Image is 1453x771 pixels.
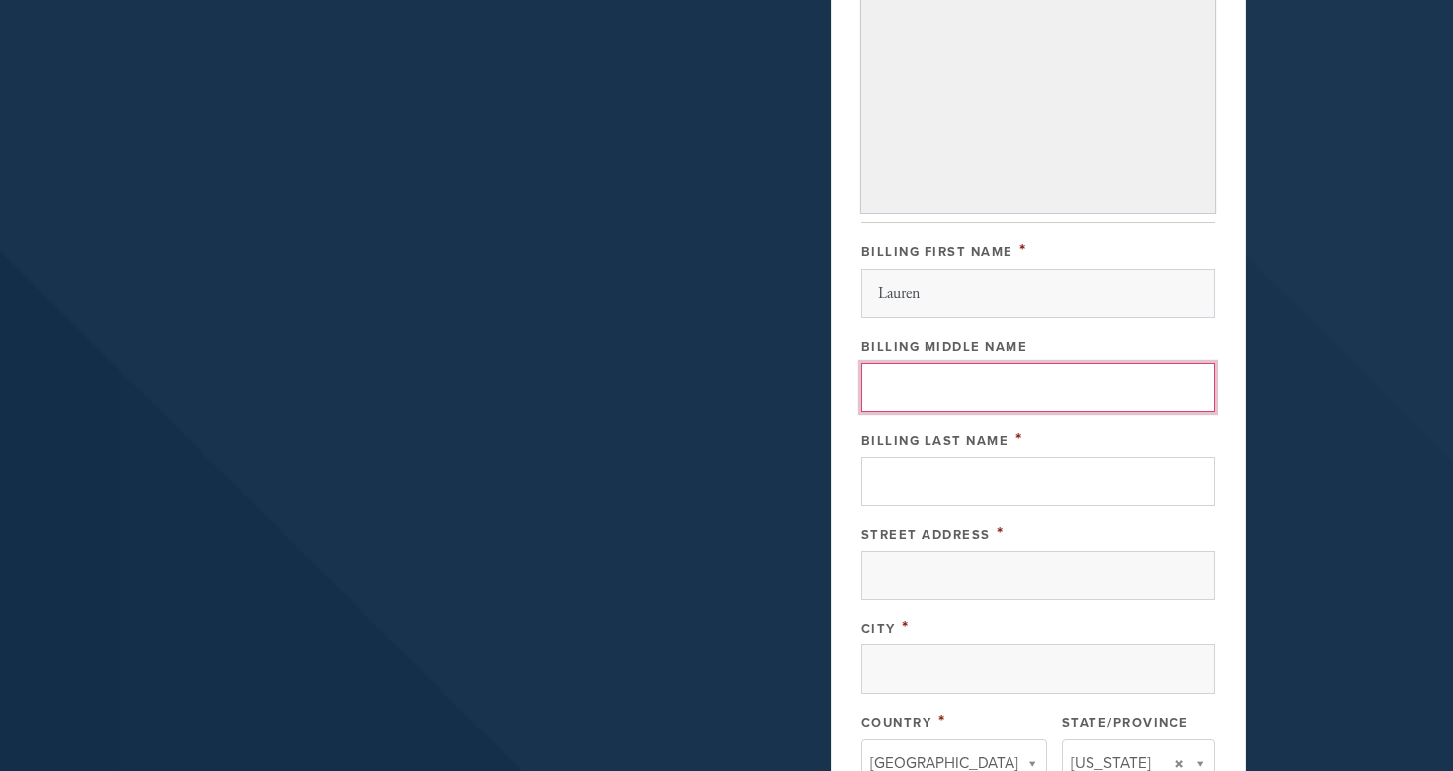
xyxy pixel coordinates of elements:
[861,715,932,730] label: Country
[861,527,991,543] label: Street Address
[861,433,1009,449] label: Billing Last Name
[1062,715,1189,730] label: State/Province
[861,339,1028,355] label: Billing Middle Name
[861,621,896,637] label: City
[902,616,910,638] span: This field is required.
[997,522,1005,544] span: This field is required.
[938,710,946,731] span: This field is required.
[1019,239,1027,261] span: This field is required.
[1015,428,1023,450] span: This field is required.
[861,244,1013,260] label: Billing First Name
